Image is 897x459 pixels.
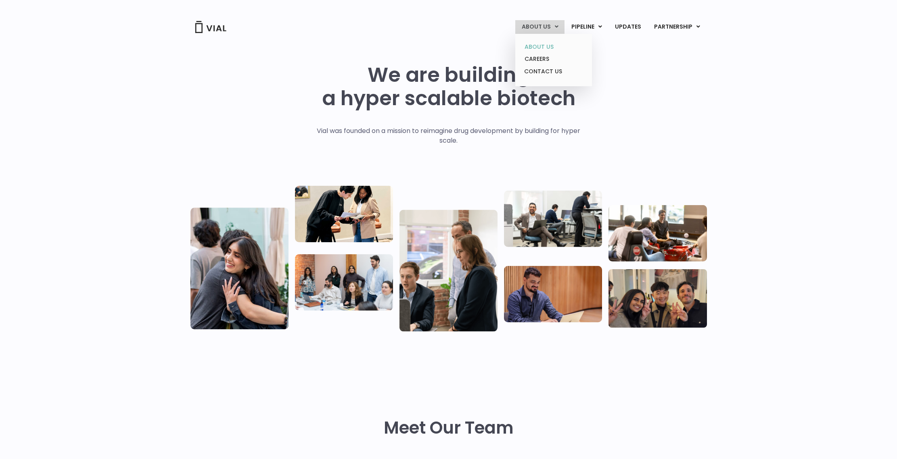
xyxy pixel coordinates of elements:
a: ABOUT USMenu Toggle [515,20,565,34]
img: Vial Logo [194,21,227,33]
a: ABOUT US [518,41,589,53]
img: Group of 3 people smiling holding up the peace sign [608,269,707,328]
a: PARTNERSHIPMenu Toggle [648,20,707,34]
img: Vial Life [190,208,289,329]
h1: We are building a hyper scalable biotech [322,63,575,110]
a: CAREERS [518,53,589,65]
a: CONTACT US [518,65,589,78]
img: Two people looking at a paper talking. [295,186,393,242]
a: PIPELINEMenu Toggle [565,20,608,34]
img: Group of people playing whirlyball [608,205,707,261]
img: Group of three people standing around a computer looking at the screen [399,210,498,331]
a: UPDATES [608,20,647,34]
p: Vial was founded on a mission to reimagine drug development by building for hyper scale. [308,126,589,145]
h2: Meet Our Team [384,418,514,438]
img: Man working at a computer [504,266,602,322]
img: Three people working in an office [504,190,602,247]
img: Eight people standing and sitting in an office [295,254,393,310]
